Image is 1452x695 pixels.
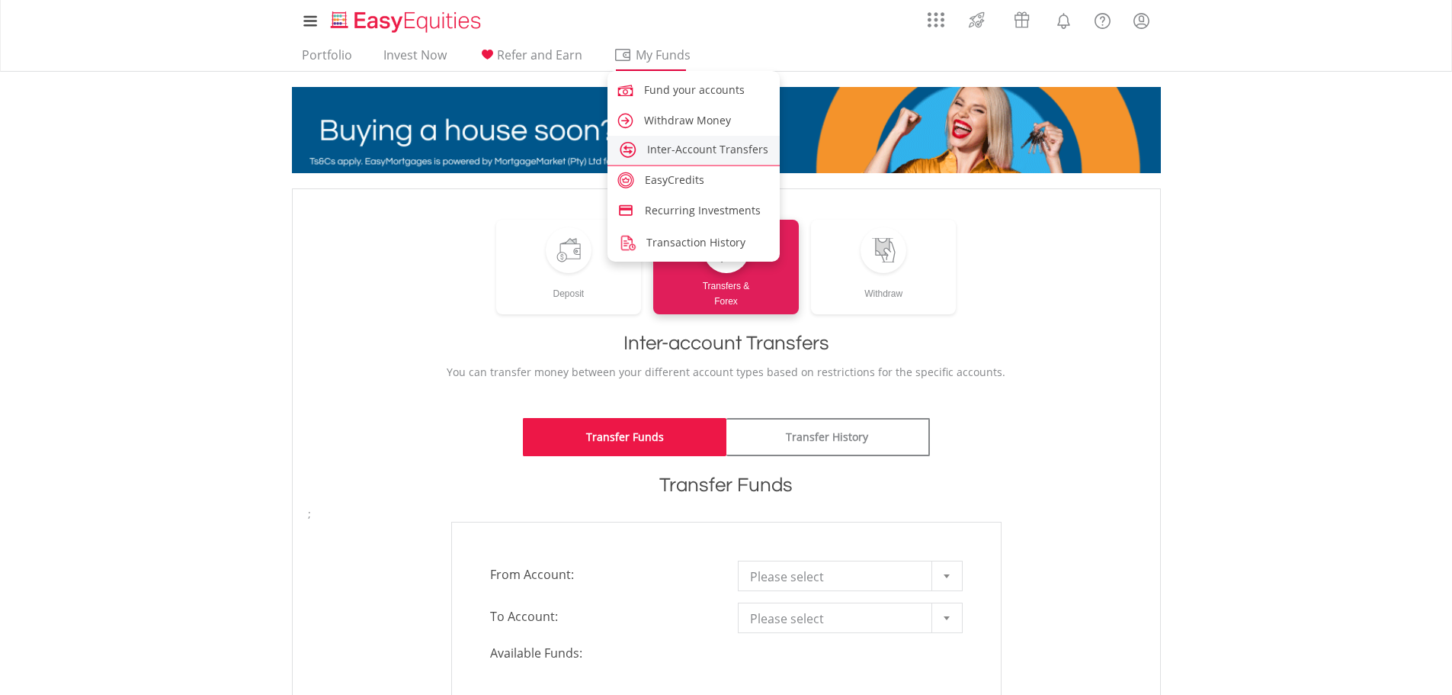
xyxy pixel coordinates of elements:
[653,220,799,314] a: Transfers &Forex
[653,273,799,309] div: Transfers & Forex
[308,471,1145,499] h1: Transfer Funds
[328,9,487,34] img: EasyEquities_Logo.png
[646,235,745,249] span: Transaction History
[607,197,780,221] a: credit-card.svg Recurring Investments
[811,273,957,301] div: Withdraw
[647,142,768,156] span: Inter-Account Transfers
[496,273,642,301] div: Deposit
[918,4,954,28] a: AppsGrid
[614,45,713,65] span: My Funds
[644,113,731,127] span: Withdraw Money
[292,87,1161,173] img: EasyMortage Promotion Banner
[620,141,636,158] img: account-transfer.svg
[296,47,358,71] a: Portfolio
[615,80,636,101] img: fund.svg
[999,4,1044,32] a: Vouchers
[607,75,780,103] a: fund.svg Fund your accounts
[726,418,930,456] a: Transfer History
[377,47,453,71] a: Invest Now
[1083,4,1122,34] a: FAQ's and Support
[479,561,726,588] span: From Account:
[964,8,989,32] img: thrive-v2.svg
[644,82,745,97] span: Fund your accounts
[479,645,726,662] span: Available Funds:
[496,220,642,314] a: Deposit
[607,166,780,191] a: easy-credits.svg EasyCredits
[1044,4,1083,34] a: Notifications
[1122,4,1161,37] a: My Profile
[617,172,634,188] img: easy-credits.svg
[479,603,726,630] span: To Account:
[607,136,780,160] a: account-transfer.svg Inter-Account Transfers
[1009,8,1034,32] img: vouchers-v2.svg
[607,227,780,256] a: transaction-history.png Transaction History
[617,202,634,219] img: credit-card.svg
[645,172,704,187] span: EasyCredits
[607,105,780,134] a: caret-right.svg Withdraw Money
[308,330,1145,357] h1: Inter-account Transfers
[928,11,944,28] img: grid-menu-icon.svg
[325,4,487,34] a: Home page
[750,561,928,592] span: Please select
[523,418,726,456] a: Transfer Funds
[645,203,761,217] span: Recurring Investments
[750,603,928,634] span: Please select
[308,365,1145,380] p: You can transfer money between your different account types based on restrictions for the specifi...
[497,47,582,63] span: Refer and Earn
[472,47,588,71] a: Refer and Earn
[811,220,957,314] a: Withdraw
[617,233,638,253] img: transaction-history.png
[615,111,636,131] img: caret-right.svg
